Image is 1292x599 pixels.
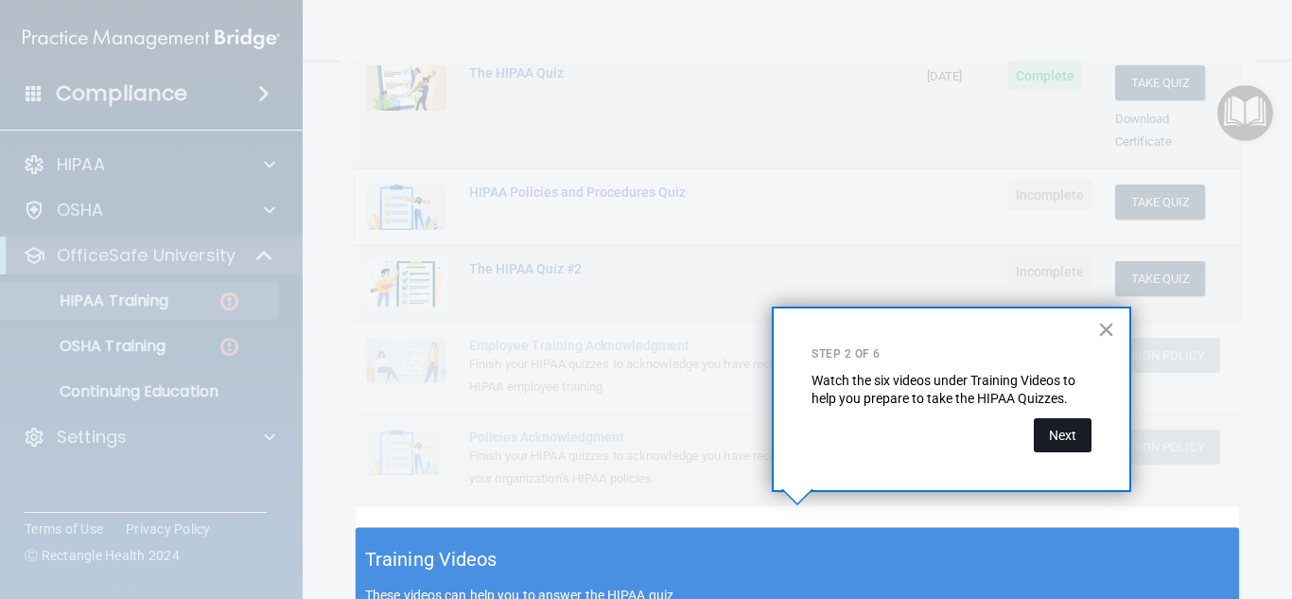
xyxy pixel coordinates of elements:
button: Close [1097,314,1115,344]
p: Step 2 of 6 [812,346,1091,362]
h5: Training Videos [365,543,498,576]
p: Watch the six videos under Training Videos to help you prepare to take the HIPAA Quizzes. [812,372,1091,409]
button: Next [1034,418,1091,452]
